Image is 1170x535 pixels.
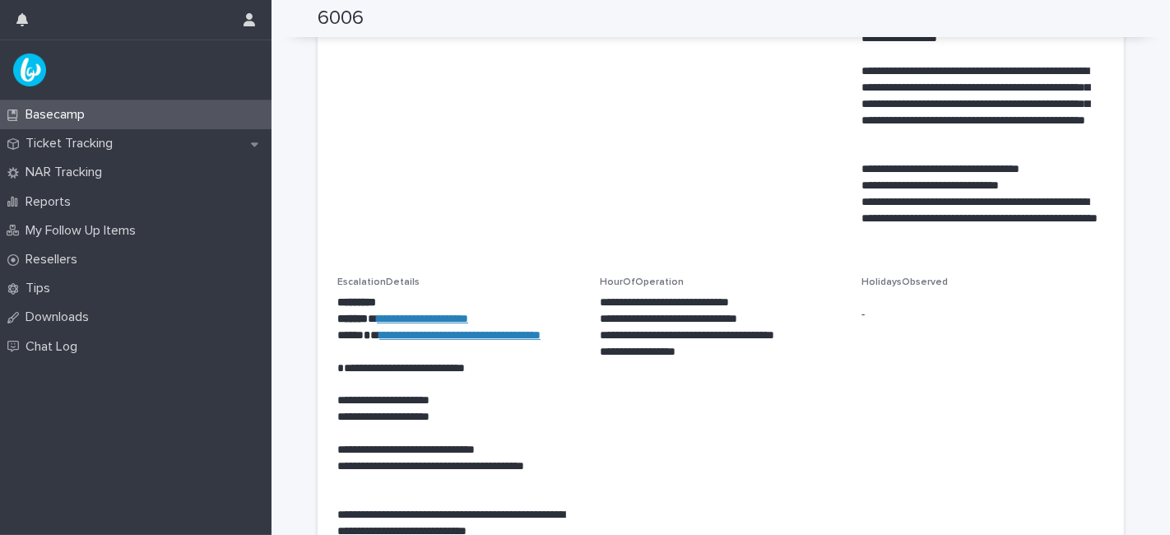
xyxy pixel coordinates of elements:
p: Downloads [19,309,102,325]
span: HourOfOperation [600,277,684,287]
span: HolidaysObserved [861,277,948,287]
p: Chat Log [19,339,91,355]
span: EscalationDetails [337,277,420,287]
p: NAR Tracking [19,165,115,180]
p: Tips [19,281,63,296]
p: - [861,306,1104,323]
p: My Follow Up Items [19,223,149,239]
p: Reports [19,194,84,210]
p: Basecamp [19,107,98,123]
h2: 6006 [318,7,364,30]
p: Ticket Tracking [19,136,126,151]
p: Resellers [19,252,91,267]
img: UPKZpZA3RCu7zcH4nw8l [13,53,46,86]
